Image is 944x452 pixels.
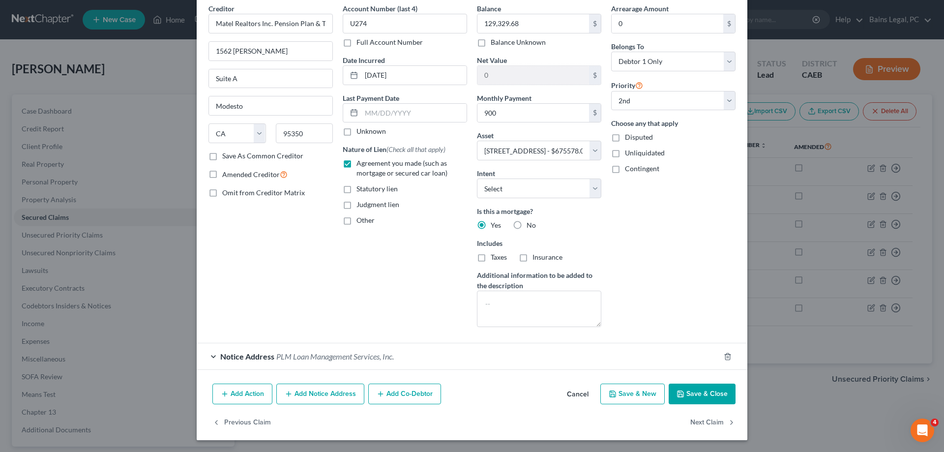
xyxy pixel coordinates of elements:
label: Balance Unknown [491,37,546,47]
div: $ [589,66,601,85]
input: Enter zip... [276,123,333,143]
span: Contingent [625,164,659,173]
label: Nature of Lien [343,144,445,154]
label: Save As Common Creditor [222,151,303,161]
button: Save & Close [669,384,736,404]
label: Additional information to be added to the description [477,270,601,291]
input: Enter address... [209,42,332,60]
iframe: Intercom live chat [911,419,934,442]
label: Is this a mortgage? [477,206,601,216]
label: Account Number (last 4) [343,3,417,14]
label: Intent [477,168,495,179]
span: Agreement you made (such as mortgage or secured car loan) [356,159,447,177]
label: Includes [477,238,601,248]
span: 4 [931,419,939,426]
input: 0.00 [477,14,589,33]
input: 0.00 [477,66,589,85]
span: Creditor [208,4,235,13]
span: Asset [477,131,494,140]
input: MM/DD/YYYY [361,66,467,85]
label: Date Incurred [343,55,385,65]
span: Yes [491,221,501,229]
span: Belongs To [611,42,644,51]
span: Judgment lien [356,200,399,209]
button: Add Notice Address [276,384,364,404]
div: $ [589,14,601,33]
input: XXXX [343,14,467,33]
label: Monthly Payment [477,93,531,103]
div: $ [723,14,735,33]
input: Enter city... [209,96,332,115]
button: Next Claim [690,412,736,433]
button: Save & New [600,384,665,404]
button: Add Co-Debtor [368,384,441,404]
label: Unknown [356,126,386,136]
input: 0.00 [477,104,589,122]
button: Previous Claim [212,412,271,433]
span: No [527,221,536,229]
span: Amended Creditor [222,170,280,179]
label: Net Value [477,55,507,65]
span: Taxes [491,253,507,261]
label: Last Payment Date [343,93,399,103]
span: Unliquidated [625,149,665,157]
span: (Check all that apply) [386,145,445,153]
label: Choose any that apply [611,118,736,128]
label: Arrearage Amount [611,3,669,14]
span: Statutory lien [356,184,398,193]
input: MM/DD/YYYY [361,104,467,122]
span: Omit from Creditor Matrix [222,188,305,197]
label: Balance [477,3,501,14]
input: 0.00 [612,14,723,33]
span: Disputed [625,133,653,141]
span: Notice Address [220,352,274,361]
span: PLM Loan Management Services, Inc. [276,352,394,361]
label: Priority [611,79,643,91]
input: Apt, Suite, etc... [209,69,332,88]
button: Add Action [212,384,272,404]
div: $ [589,104,601,122]
button: Cancel [559,385,596,404]
span: Other [356,216,375,224]
input: Search creditor by name... [208,14,333,33]
span: Insurance [532,253,562,261]
label: Full Account Number [356,37,423,47]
